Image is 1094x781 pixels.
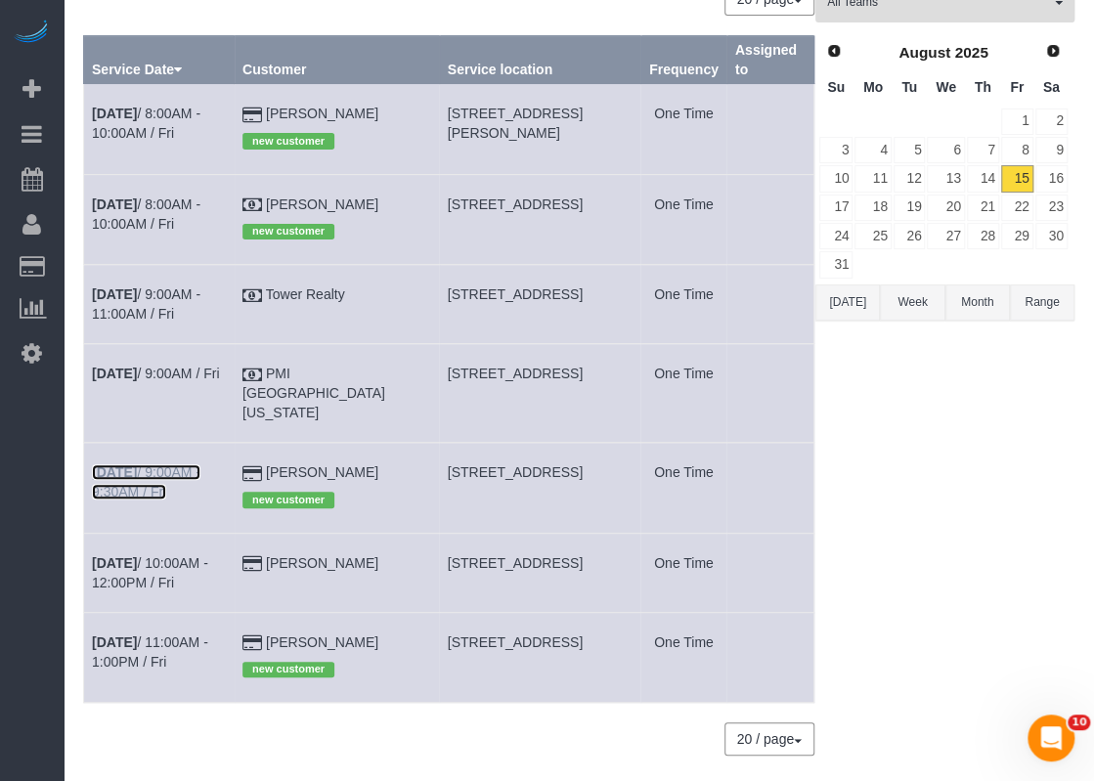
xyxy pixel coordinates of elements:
i: Credit Card Payment [242,557,262,571]
a: PMI [GEOGRAPHIC_DATA][US_STATE] [242,366,385,420]
a: [PERSON_NAME] [266,196,378,212]
a: 31 [819,251,853,278]
span: [STREET_ADDRESS] [448,464,583,480]
td: Service location [439,265,640,344]
td: Customer [235,612,440,702]
td: Schedule date [84,344,235,443]
span: new customer [242,224,334,239]
i: Credit Card Payment [242,108,262,122]
a: 2 [1035,108,1068,135]
iframe: Intercom live chat [1028,715,1074,761]
td: Frequency [640,533,726,612]
td: Service location [439,174,640,264]
a: [PERSON_NAME] [266,634,378,650]
img: Automaid Logo [12,20,51,47]
i: Credit Card Payment [242,636,262,650]
span: new customer [242,133,334,149]
td: Schedule date [84,174,235,264]
span: Next [1045,43,1061,59]
a: 9 [1035,137,1068,163]
td: Schedule date [84,443,235,533]
td: Assigned to [726,344,813,443]
span: [STREET_ADDRESS] [448,286,583,302]
th: Assigned to [726,36,813,84]
b: [DATE] [92,366,137,381]
a: 16 [1035,165,1068,192]
span: Saturday [1043,79,1060,95]
button: [DATE] [815,284,880,321]
td: Service location [439,84,640,174]
td: Service location [439,443,640,533]
span: Monday [863,79,883,95]
a: [DATE]/ 11:00AM - 1:00PM / Fri [92,634,208,670]
td: Frequency [640,443,726,533]
span: Thursday [975,79,991,95]
td: Customer [235,174,440,264]
a: 18 [854,195,891,221]
a: 19 [894,195,926,221]
a: 8 [1001,137,1033,163]
span: new customer [242,662,334,677]
a: 21 [967,195,999,221]
td: Schedule date [84,265,235,344]
i: Check Payment [242,289,262,303]
td: Customer [235,344,440,443]
a: Prev [820,38,848,65]
i: Credit Card Payment [242,467,262,481]
span: August [898,44,950,61]
a: 12 [894,165,926,192]
b: [DATE] [92,464,137,480]
a: 6 [927,137,964,163]
span: 2025 [954,44,987,61]
th: Service location [439,36,640,84]
a: [DATE]/ 10:00AM - 12:00PM / Fri [92,555,208,590]
td: Assigned to [726,265,813,344]
td: Schedule date [84,612,235,702]
a: [PERSON_NAME] [266,464,378,480]
nav: Pagination navigation [725,722,814,756]
b: [DATE] [92,106,137,121]
a: 17 [819,195,853,221]
span: Tuesday [901,79,917,95]
a: 28 [967,223,999,249]
td: Service location [439,344,640,443]
span: Sunday [827,79,845,95]
b: [DATE] [92,555,137,571]
a: 24 [819,223,853,249]
a: [DATE]/ 9:00AM - 9:30AM / Fri [92,464,200,499]
span: Wednesday [936,79,956,95]
td: Customer [235,265,440,344]
a: 23 [1035,195,1068,221]
span: new customer [242,492,334,507]
td: Frequency [640,344,726,443]
a: 5 [894,137,926,163]
td: Customer [235,84,440,174]
a: 15 [1001,165,1033,192]
span: [STREET_ADDRESS] [448,555,583,571]
a: [DATE]/ 8:00AM - 10:00AM / Fri [92,196,200,232]
td: Frequency [640,612,726,702]
button: 20 / page [724,722,814,756]
td: Schedule date [84,84,235,174]
td: Service location [439,612,640,702]
td: Service location [439,533,640,612]
a: Next [1039,38,1067,65]
a: 3 [819,137,853,163]
button: Week [880,284,944,321]
a: 25 [854,223,891,249]
a: 4 [854,137,891,163]
span: [STREET_ADDRESS] [448,196,583,212]
td: Assigned to [726,612,813,702]
span: Friday [1010,79,1024,95]
button: Month [945,284,1010,321]
b: [DATE] [92,196,137,212]
td: Assigned to [726,533,813,612]
a: [DATE]/ 9:00AM - 11:00AM / Fri [92,286,200,322]
a: 29 [1001,223,1033,249]
th: Service Date [84,36,235,84]
th: Customer [235,36,440,84]
a: 26 [894,223,926,249]
a: 13 [927,165,964,192]
a: 30 [1035,223,1068,249]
